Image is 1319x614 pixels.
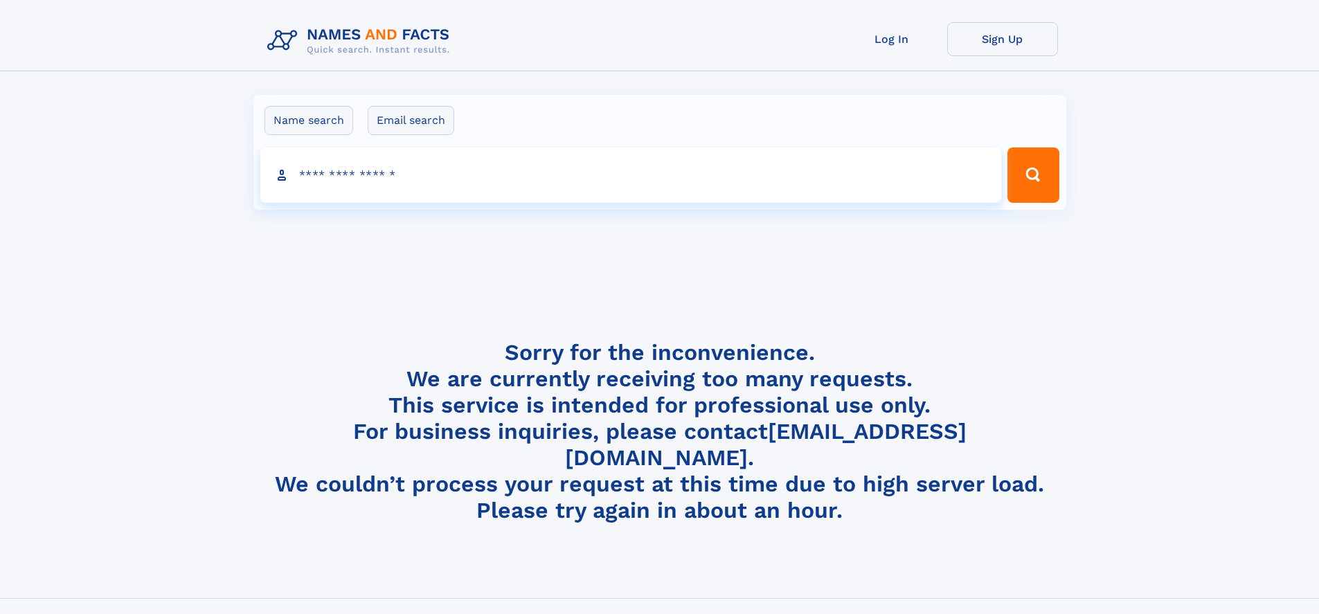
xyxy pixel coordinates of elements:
[260,147,1002,203] input: search input
[565,418,967,471] a: [EMAIL_ADDRESS][DOMAIN_NAME]
[368,106,454,135] label: Email search
[262,339,1058,524] h4: Sorry for the inconvenience. We are currently receiving too many requests. This service is intend...
[1007,147,1059,203] button: Search Button
[947,22,1058,56] a: Sign Up
[262,22,461,60] img: Logo Names and Facts
[264,106,353,135] label: Name search
[836,22,947,56] a: Log In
